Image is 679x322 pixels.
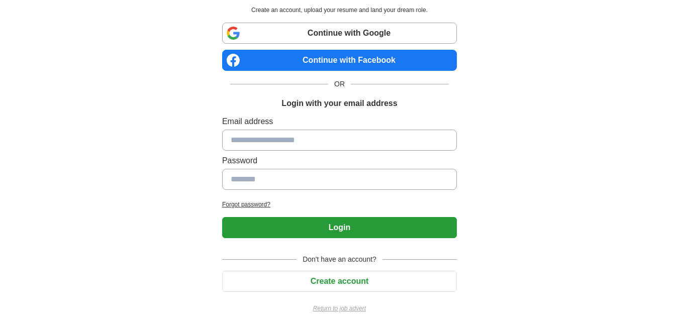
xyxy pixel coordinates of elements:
span: Don't have an account? [297,254,382,265]
span: OR [328,79,351,89]
a: Forgot password? [222,200,457,209]
button: Login [222,217,457,238]
a: Continue with Facebook [222,50,457,71]
a: Continue with Google [222,23,457,44]
h1: Login with your email address [281,97,397,110]
a: Create account [222,277,457,285]
p: Create an account, upload your resume and land your dream role. [224,6,455,15]
label: Password [222,155,457,167]
button: Create account [222,271,457,292]
a: Return to job advert [222,304,457,313]
label: Email address [222,116,457,128]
